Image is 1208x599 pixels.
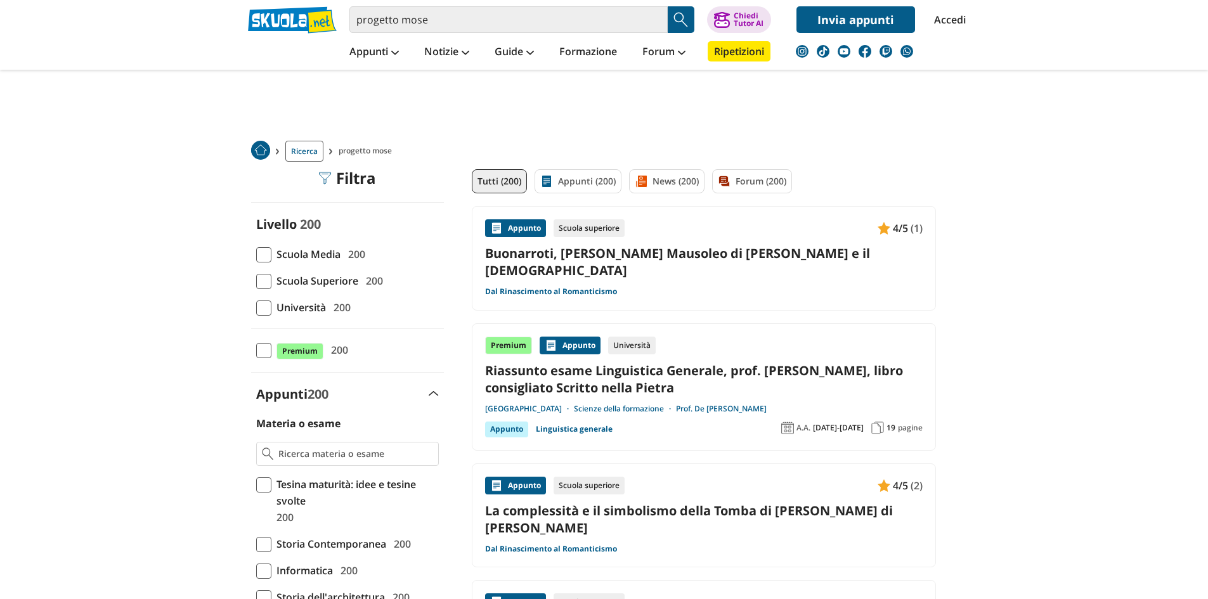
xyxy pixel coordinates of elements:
[813,423,864,433] span: [DATE]-[DATE]
[278,448,432,460] input: Ricerca materia o esame
[429,391,439,396] img: Apri e chiudi sezione
[535,169,621,193] a: Appunti (200)
[540,337,601,354] div: Appunto
[635,175,647,188] img: News filtro contenuto
[308,385,328,403] span: 200
[734,12,763,27] div: Chiedi Tutor AI
[893,220,908,236] span: 4/5
[859,45,871,58] img: facebook
[540,175,553,188] img: Appunti filtro contenuto
[251,141,270,162] a: Home
[485,502,923,536] a: La complessità e il simbolismo della Tomba di [PERSON_NAME] di [PERSON_NAME]
[349,6,668,33] input: Cerca appunti, riassunti o versioni
[271,246,341,262] span: Scuola Media
[326,342,348,358] span: 200
[339,141,397,162] span: progetto mose
[285,141,323,162] a: Ricerca
[707,6,771,33] button: ChiediTutor AI
[256,385,328,403] label: Appunti
[878,479,890,492] img: Appunti contenuto
[346,41,402,64] a: Appunti
[871,422,884,434] img: Pagine
[318,172,331,184] img: Filtra filtri mobile
[485,245,923,279] a: Buonarroti, [PERSON_NAME] Mausoleo di [PERSON_NAME] e il [DEMOGRAPHIC_DATA]
[389,536,411,552] span: 200
[718,175,731,188] img: Forum filtro contenuto
[900,45,913,58] img: WhatsApp
[556,41,620,64] a: Formazione
[934,6,961,33] a: Accedi
[911,220,923,236] span: (1)
[639,41,689,64] a: Forum
[781,422,794,434] img: Anno accademico
[911,477,923,494] span: (2)
[271,476,439,509] span: Tesina maturità: idee e tesine svolte
[893,477,908,494] span: 4/5
[898,423,923,433] span: pagine
[887,423,895,433] span: 19
[251,141,270,160] img: Home
[485,544,617,554] a: Dal Rinascimento al Romanticismo
[554,477,625,494] div: Scuola superiore
[574,404,676,414] a: Scienze della formazione
[271,562,333,579] span: Informatica
[421,41,472,64] a: Notizie
[608,337,656,354] div: Università
[318,169,376,187] div: Filtra
[796,423,810,433] span: A.A.
[880,45,892,58] img: twitch
[796,6,915,33] a: Invia appunti
[271,273,358,289] span: Scuola Superiore
[262,448,274,460] img: Ricerca materia o esame
[712,169,792,193] a: Forum (200)
[328,299,351,316] span: 200
[335,562,358,579] span: 200
[256,216,297,233] label: Livello
[838,45,850,58] img: youtube
[271,299,326,316] span: Università
[361,273,383,289] span: 200
[485,477,546,494] div: Appunto
[668,6,694,33] button: Search Button
[485,422,528,437] div: Appunto
[485,404,574,414] a: [GEOGRAPHIC_DATA]
[491,41,537,64] a: Guide
[256,416,341,430] label: Materia o esame
[490,222,503,235] img: Appunti contenuto
[485,219,546,237] div: Appunto
[676,404,767,414] a: Prof. De [PERSON_NAME]
[554,219,625,237] div: Scuola superiore
[536,422,613,437] a: Linguistica generale
[878,222,890,235] img: Appunti contenuto
[271,536,386,552] span: Storia Contemporanea
[672,10,691,29] img: Cerca appunti, riassunti o versioni
[708,41,770,61] a: Ripetizioni
[629,169,705,193] a: News (200)
[817,45,829,58] img: tiktok
[276,343,323,359] span: Premium
[485,287,617,297] a: Dal Rinascimento al Romanticismo
[472,169,527,193] a: Tutti (200)
[490,479,503,492] img: Appunti contenuto
[796,45,809,58] img: instagram
[485,362,923,396] a: Riassunto esame Linguistica Generale, prof. [PERSON_NAME], libro consigliato Scritto nella Pietra
[300,216,321,233] span: 200
[545,339,557,352] img: Appunti contenuto
[485,337,532,354] div: Premium
[343,246,365,262] span: 200
[271,509,294,525] span: 200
